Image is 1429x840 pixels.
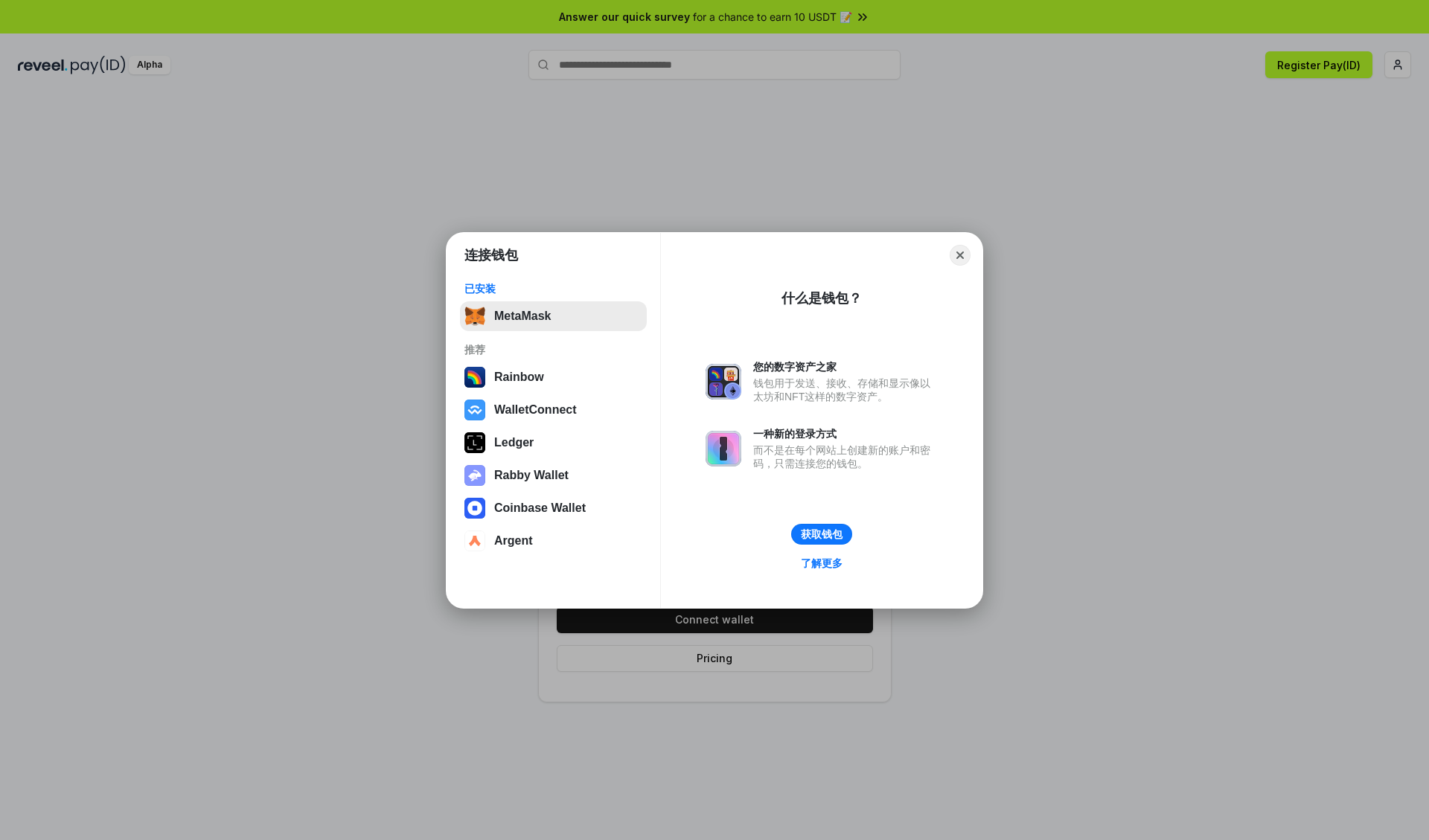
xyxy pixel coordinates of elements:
[460,301,647,331] button: MetaMask
[464,282,642,295] div: 已安装
[460,526,647,556] button: Argent
[464,498,485,519] img: svg+xml,%3Csvg%20width%3D%2228%22%20height%3D%2228%22%20viewBox%3D%220%200%2028%2028%22%20fill%3D...
[464,400,485,420] img: svg+xml,%3Csvg%20width%3D%2228%22%20height%3D%2228%22%20viewBox%3D%220%200%2028%2028%22%20fill%3D...
[494,310,551,323] div: MetaMask
[464,367,485,388] img: svg+xml,%3Csvg%20width%3D%22120%22%20height%3D%22120%22%20viewBox%3D%220%200%20120%20120%22%20fil...
[460,461,647,490] button: Rabby Wallet
[464,246,518,264] h1: 连接钱包
[781,289,862,307] div: 什么是钱包？
[464,530,485,551] img: svg+xml,%3Csvg%20width%3D%2228%22%20height%3D%2228%22%20viewBox%3D%220%200%2028%2028%22%20fill%3D...
[753,376,938,403] div: 钱包用于发送、接收、存储和显示像以太坊和NFT这样的数字资产。
[460,395,647,425] button: WalletConnect
[464,465,485,486] img: svg+xml,%3Csvg%20xmlns%3D%22http%3A%2F%2Fwww.w3.org%2F2000%2Fsvg%22%20fill%3D%22none%22%20viewBox...
[706,431,741,467] img: svg+xml,%3Csvg%20xmlns%3D%22http%3A%2F%2Fwww.w3.org%2F2000%2Fsvg%22%20fill%3D%22none%22%20viewBox...
[950,245,971,266] button: Close
[464,306,485,327] img: svg+xml,%3Csvg%20fill%3D%22none%22%20height%3D%2233%22%20viewBox%3D%220%200%2035%2033%22%20width%...
[792,554,851,573] a: 了解更多
[753,443,938,470] div: 而不是在每个网站上创建新的账户和密码，只需连接您的钱包。
[494,534,533,548] div: Argent
[494,403,577,417] div: WalletConnect
[494,371,544,384] div: Rainbow
[753,427,938,440] div: 一种新的登录方式
[464,343,642,356] div: 推荐
[464,432,485,453] img: svg+xml,%3Csvg%20xmlns%3D%22http%3A%2F%2Fwww.w3.org%2F2000%2Fsvg%22%20width%3D%2228%22%20height%3...
[706,364,741,400] img: svg+xml,%3Csvg%20xmlns%3D%22http%3A%2F%2Fwww.w3.org%2F2000%2Fsvg%22%20fill%3D%22none%22%20viewBox...
[494,501,586,515] div: Coinbase Wallet
[460,493,647,523] button: Coinbase Wallet
[791,524,852,545] button: 获取钱包
[801,528,843,541] div: 获取钱包
[494,436,534,449] div: Ledger
[460,362,647,392] button: Rainbow
[460,428,647,458] button: Ledger
[753,360,938,373] div: 您的数字资产之家
[801,557,843,570] div: 了解更多
[494,469,569,482] div: Rabby Wallet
